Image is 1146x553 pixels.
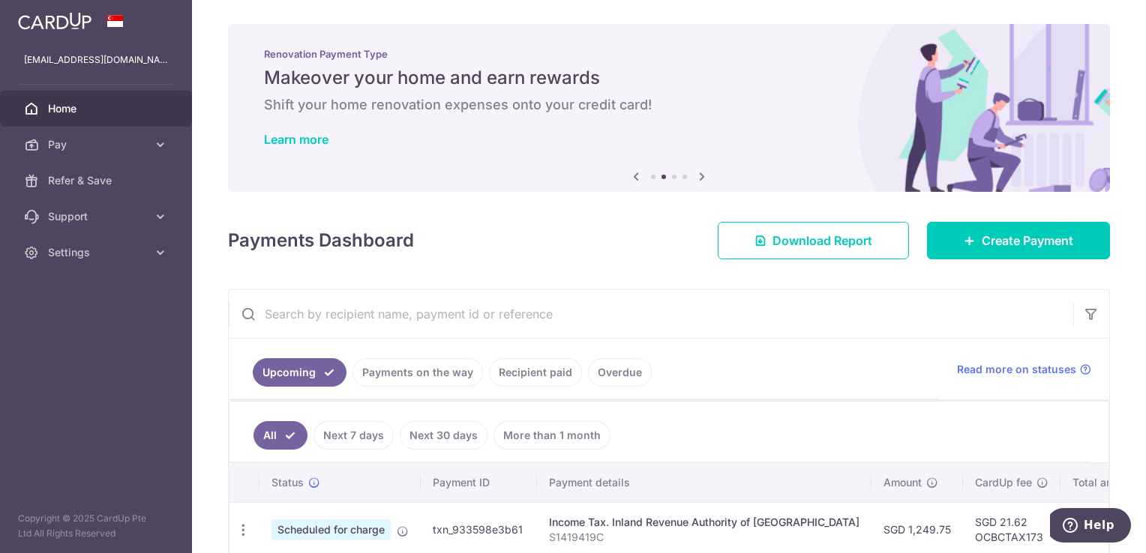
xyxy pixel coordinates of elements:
[253,421,307,450] a: All
[271,475,304,490] span: Status
[975,475,1032,490] span: CardUp fee
[489,358,582,387] a: Recipient paid
[271,519,391,540] span: Scheduled for charge
[264,96,1074,114] h6: Shift your home renovation expenses onto your credit card!
[1050,508,1131,546] iframe: Opens a widget where you can find more information
[421,463,537,502] th: Payment ID
[264,132,328,147] a: Learn more
[48,137,147,152] span: Pay
[18,12,91,30] img: CardUp
[264,66,1074,90] h5: Makeover your home and earn rewards
[549,530,859,545] p: S1419419C
[48,101,147,116] span: Home
[48,209,147,224] span: Support
[48,245,147,260] span: Settings
[352,358,483,387] a: Payments on the way
[957,362,1076,377] span: Read more on statuses
[883,475,922,490] span: Amount
[400,421,487,450] a: Next 30 days
[228,24,1110,192] img: Renovation banner
[48,173,147,188] span: Refer & Save
[772,232,872,250] span: Download Report
[718,222,909,259] a: Download Report
[24,52,168,67] p: [EMAIL_ADDRESS][DOMAIN_NAME]
[253,358,346,387] a: Upcoming
[537,463,871,502] th: Payment details
[229,290,1073,338] input: Search by recipient name, payment id or reference
[588,358,652,387] a: Overdue
[313,421,394,450] a: Next 7 days
[549,515,859,530] div: Income Tax. Inland Revenue Authority of [GEOGRAPHIC_DATA]
[1072,475,1122,490] span: Total amt.
[228,227,414,254] h4: Payments Dashboard
[957,362,1091,377] a: Read more on statuses
[982,232,1073,250] span: Create Payment
[493,421,610,450] a: More than 1 month
[927,222,1110,259] a: Create Payment
[264,48,1074,60] p: Renovation Payment Type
